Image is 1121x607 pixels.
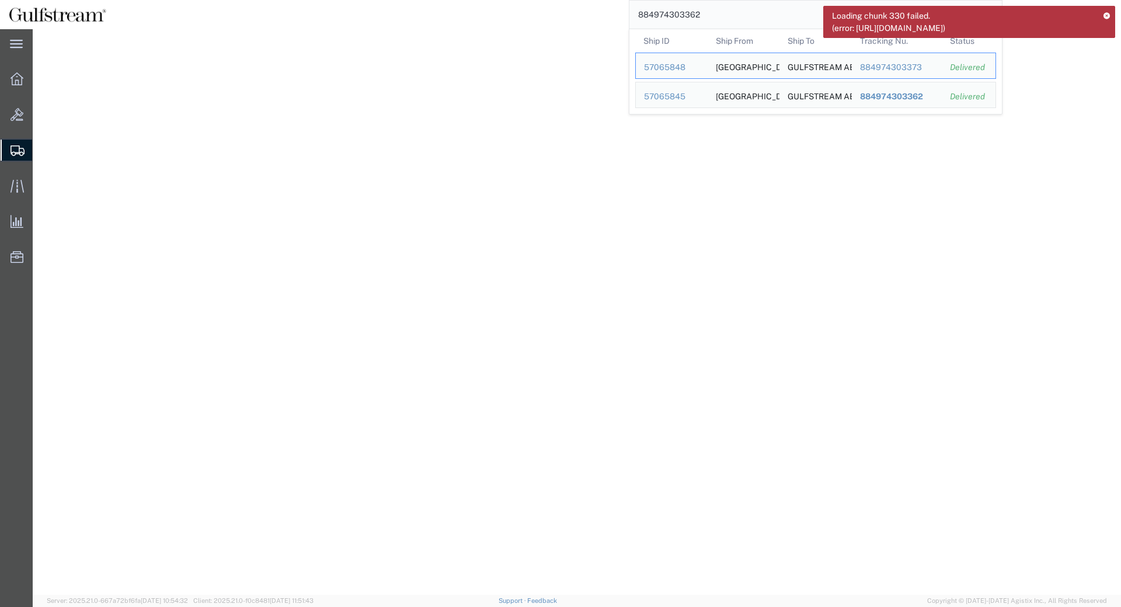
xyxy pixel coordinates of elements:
[707,29,779,53] th: Ship From
[141,597,188,604] span: [DATE] 10:54:32
[644,61,699,74] div: 57065848
[950,91,987,103] div: Delivered
[788,82,844,107] div: GULFSTREAM AEROSPACE CORP
[788,53,844,78] div: GULFSTREAM AEROSPACE CORP
[715,53,771,78] div: East West Gate Logistics
[8,6,107,23] img: logo
[527,597,557,604] a: Feedback
[859,61,934,74] div: 884974303373
[715,82,771,107] div: East West Gate Logistics
[832,10,945,34] span: Loading chunk 330 failed. (error: [URL][DOMAIN_NAME])
[859,92,922,101] span: 884974303362
[635,29,708,53] th: Ship ID
[950,61,987,74] div: Delivered
[635,29,1002,114] table: Search Results
[193,597,314,604] span: Client: 2025.21.0-f0c8481
[927,596,1107,606] span: Copyright © [DATE]-[DATE] Agistix Inc., All Rights Reserved
[859,91,934,103] div: 884974303362
[629,1,984,29] input: Search for shipment number, reference number
[33,29,1121,595] iframe: FS Legacy Container
[779,29,852,53] th: Ship To
[47,597,188,604] span: Server: 2025.21.0-667a72bf6fa
[644,91,699,103] div: 57065845
[270,597,314,604] span: [DATE] 11:51:43
[499,597,528,604] a: Support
